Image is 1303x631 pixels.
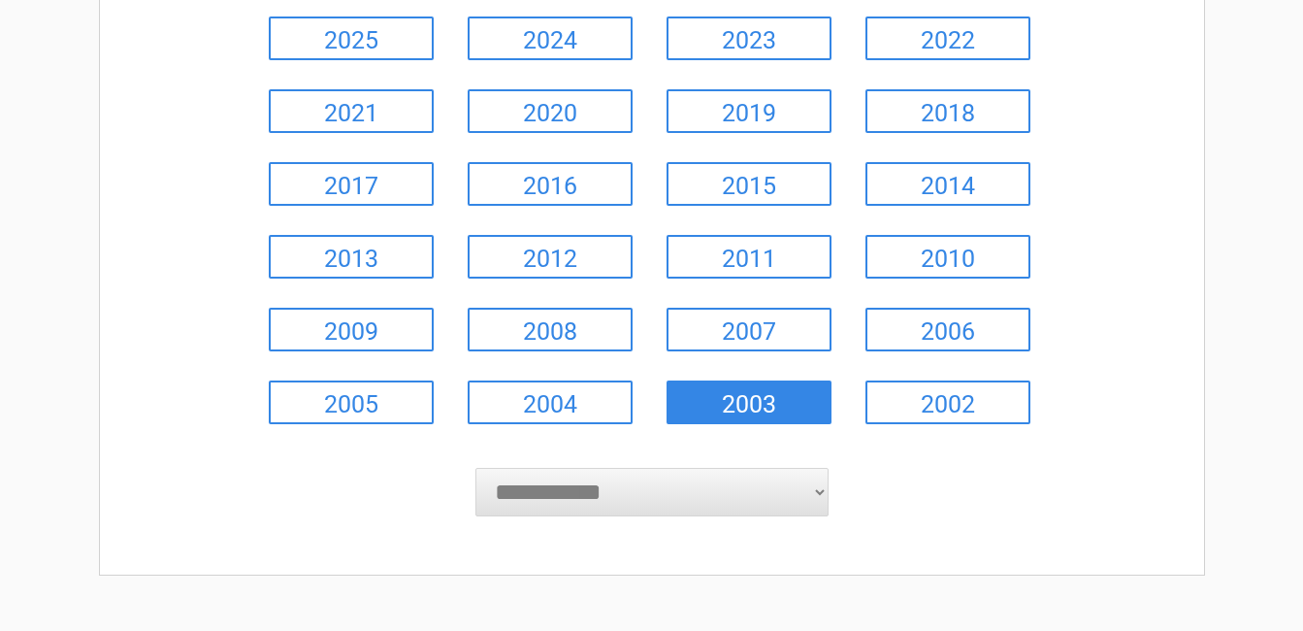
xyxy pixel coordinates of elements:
a: 2015 [667,162,831,206]
a: 2017 [269,162,434,206]
a: 2005 [269,381,434,424]
a: 2018 [865,89,1030,133]
a: 2020 [468,89,633,133]
a: 2024 [468,17,633,60]
a: 2016 [468,162,633,206]
a: 2008 [468,308,633,351]
a: 2002 [865,381,1030,424]
a: 2004 [468,381,633,424]
a: 2013 [269,235,434,279]
a: 2022 [865,17,1030,60]
a: 2019 [667,89,831,133]
a: 2021 [269,89,434,133]
a: 2025 [269,17,434,60]
a: 2006 [865,308,1030,351]
a: 2003 [667,381,831,424]
a: 2009 [269,308,434,351]
a: 2014 [865,162,1030,206]
a: 2023 [667,17,831,60]
a: 2011 [667,235,831,279]
a: 2010 [865,235,1030,279]
a: 2007 [667,308,831,351]
a: 2012 [468,235,633,279]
